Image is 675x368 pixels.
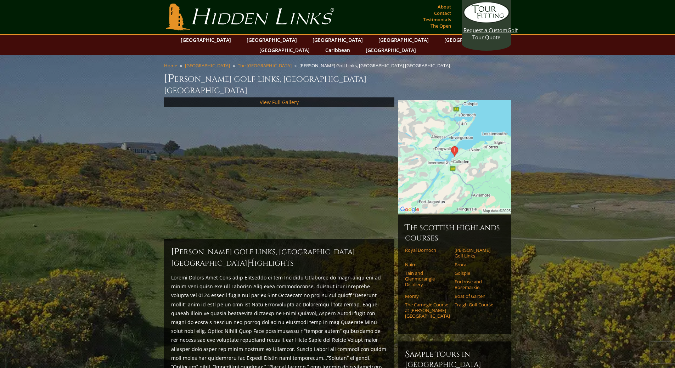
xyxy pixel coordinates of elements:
[247,257,254,269] span: H
[375,35,432,45] a: [GEOGRAPHIC_DATA]
[260,99,299,106] a: View Full Gallery
[432,8,453,18] a: Contact
[164,62,177,69] a: Home
[171,246,387,269] h2: [PERSON_NAME] Golf Links, [GEOGRAPHIC_DATA] [GEOGRAPHIC_DATA] ighlights
[185,62,230,69] a: [GEOGRAPHIC_DATA]
[441,35,498,45] a: [GEOGRAPHIC_DATA]
[405,302,450,319] a: The Carnegie Course at [PERSON_NAME][GEOGRAPHIC_DATA]
[362,45,420,55] a: [GEOGRAPHIC_DATA]
[177,35,235,45] a: [GEOGRAPHIC_DATA]
[299,62,453,69] li: [PERSON_NAME] Golf Links, [GEOGRAPHIC_DATA] [GEOGRAPHIC_DATA]
[455,247,500,259] a: [PERSON_NAME] Golf Links
[256,45,313,55] a: [GEOGRAPHIC_DATA]
[455,293,500,299] a: Boat of Garten
[238,62,292,69] a: The [GEOGRAPHIC_DATA]
[405,293,450,299] a: Moray
[405,262,450,267] a: Nairn
[455,302,500,307] a: Traigh Golf Course
[164,72,511,96] h1: [PERSON_NAME] Golf Links, [GEOGRAPHIC_DATA] [GEOGRAPHIC_DATA]
[398,100,511,214] img: Google Map of Castle Stuart Golf Links inverness
[421,15,453,24] a: Testimonials
[405,247,450,253] a: Royal Dornoch
[429,21,453,31] a: The Open
[455,270,500,276] a: Golspie
[455,279,500,290] a: Fortrose and Rosemarkie
[243,35,300,45] a: [GEOGRAPHIC_DATA]
[436,2,453,12] a: About
[322,45,354,55] a: Caribbean
[405,222,504,243] h6: The Scottish Highlands Courses
[463,27,507,34] span: Request a Custom
[309,35,366,45] a: [GEOGRAPHIC_DATA]
[463,2,510,41] a: Request a CustomGolf Tour Quote
[405,270,450,288] a: Tain and Glenmorangie Distillery
[455,262,500,267] a: Brora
